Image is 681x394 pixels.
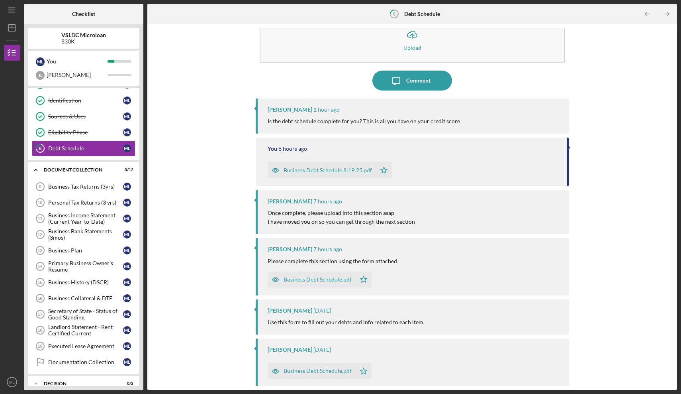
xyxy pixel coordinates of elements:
[32,274,135,290] a: 15Business History (DSCR)ML
[44,381,113,386] div: Decision
[123,199,131,207] div: M L
[278,146,307,152] time: 2025-08-19 16:46
[268,146,277,152] div: You
[32,124,135,140] a: Eligibility PhaseML
[123,144,131,152] div: M L
[284,368,352,374] div: Business Debt Schedule.pdf
[268,117,460,126] p: Is the debt schedule complete for you? This is all you have on your credit score
[48,295,123,301] div: Business Collateral & DTE
[268,106,312,113] div: [PERSON_NAME]
[268,162,392,178] button: Business Debt Schedule 8:19:25.pdf
[123,128,131,136] div: M L
[123,342,131,350] div: M L
[372,71,452,91] button: Comment
[123,112,131,120] div: M L
[123,97,131,104] div: M L
[260,17,565,63] button: Upload
[404,11,440,17] b: Debt Schedule
[32,211,135,227] a: 11Business Income Statement (Current Year-to-Date)ML
[48,113,123,120] div: Sources & Uses
[393,11,395,16] tspan: 8
[37,312,42,317] tspan: 17
[44,167,113,172] div: Document Collection
[123,326,131,334] div: M L
[284,167,372,173] div: Business Debt Schedule 8:19:25.pdf
[268,198,312,205] div: [PERSON_NAME]
[39,184,41,189] tspan: 9
[32,338,135,354] a: 19Executed Lease AgreementML
[123,230,131,238] div: M L
[268,209,415,217] p: Once complete, please upload into this section asap
[37,328,42,333] tspan: 18
[32,258,135,274] a: 14Primary Business Owner's ResumeML
[123,183,131,191] div: M L
[48,97,123,104] div: Identification
[48,359,123,365] div: Documentation Collection
[313,198,342,205] time: 2025-08-19 15:33
[268,347,312,353] div: [PERSON_NAME]
[32,179,135,195] a: 9Business Tax Returns (3yrs)ML
[123,310,131,318] div: M L
[32,77,135,93] a: Credit Score and ReportML
[48,212,123,225] div: Business Income Statement (Current Year-to-Date)
[32,93,135,108] a: IdentificationML
[284,276,352,283] div: Business Debt Schedule.pdf
[37,200,42,205] tspan: 10
[48,247,123,254] div: Business Plan
[268,307,312,314] div: [PERSON_NAME]
[123,294,131,302] div: M L
[36,71,45,80] div: J L
[37,280,42,285] tspan: 15
[313,307,331,314] time: 2025-08-18 17:43
[268,257,397,266] p: Please complete this section using the form attached
[47,68,108,82] div: [PERSON_NAME]
[123,358,131,366] div: M L
[32,227,135,242] a: 12Business Bank Statements (3mos)ML
[32,290,135,306] a: 16Business Collateral & DTEML
[36,57,45,66] div: M L
[61,38,106,45] div: $30K
[39,146,41,151] tspan: 8
[32,322,135,338] a: 18Landlord Statement - Rent Certified CurrentML
[32,306,135,322] a: 17Secretary of State - Status of Good StandingML
[32,108,135,124] a: Sources & UsesML
[268,217,415,226] p: I have moved you on so you can get through the next section
[48,145,123,152] div: Debt Schedule
[48,199,123,206] div: Personal Tax Returns (3 yrs)
[119,381,133,386] div: 0 / 2
[123,278,131,286] div: M L
[313,246,342,252] time: 2025-08-19 15:32
[123,246,131,254] div: M L
[48,324,123,337] div: Landlord Statement - Rent Certified Current
[37,248,42,253] tspan: 13
[32,242,135,258] a: 13Business PlanML
[406,71,431,91] div: Comment
[48,308,123,321] div: Secretary of State - Status of Good Standing
[313,347,331,353] time: 2025-08-18 17:43
[32,195,135,211] a: 10Personal Tax Returns (3 yrs)ML
[48,260,123,273] div: Primary Business Owner's Resume
[48,183,123,190] div: Business Tax Returns (3yrs)
[268,272,372,288] button: Business Debt Schedule.pdf
[9,380,15,384] text: ML
[48,228,123,241] div: Business Bank Statements (3mos)
[4,374,20,390] button: ML
[123,215,131,223] div: M L
[61,32,106,38] b: VSLDC Microloan
[48,343,123,349] div: Executed Lease Agreement
[47,55,108,68] div: You
[119,167,133,172] div: 0 / 12
[123,262,131,270] div: M L
[48,129,123,136] div: Eligibility Phase
[72,11,95,17] b: Checklist
[37,296,42,301] tspan: 16
[268,318,423,327] p: Use this form to fill out your debts and info related to each item
[268,363,372,379] button: Business Debt Schedule.pdf
[32,354,135,370] a: Documentation CollectionML
[37,344,42,349] tspan: 19
[313,106,340,113] time: 2025-08-19 21:02
[48,279,123,286] div: Business History (DSCR)
[37,264,43,269] tspan: 14
[32,140,135,156] a: 8Debt ScheduleML
[37,232,42,237] tspan: 12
